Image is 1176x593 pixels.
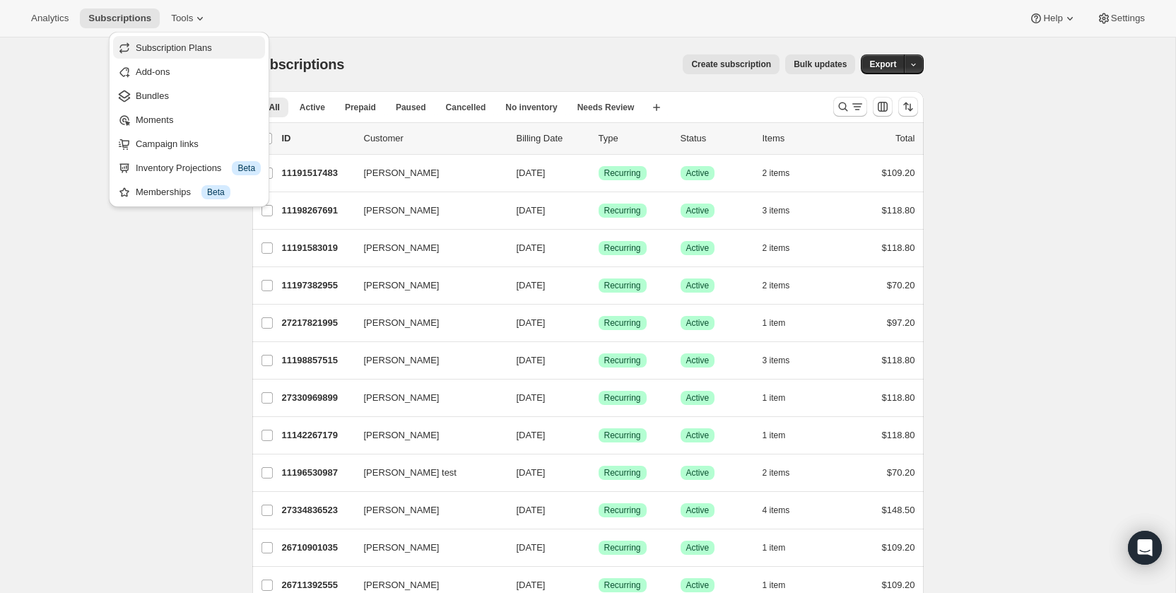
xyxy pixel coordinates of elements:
[237,163,255,174] span: Beta
[88,13,151,24] span: Subscriptions
[763,500,806,520] button: 4 items
[763,392,786,404] span: 1 item
[282,313,915,333] div: 27217821995[PERSON_NAME][DATE]SuccessRecurringSuccessActive1 item$97.20
[604,430,641,441] span: Recurring
[355,499,497,522] button: [PERSON_NAME]
[517,205,546,216] span: [DATE]
[882,430,915,440] span: $118.80
[505,102,557,113] span: No inventory
[282,503,353,517] p: 27334836523
[604,205,641,216] span: Recurring
[763,317,786,329] span: 1 item
[763,280,790,291] span: 2 items
[895,131,915,146] p: Total
[364,353,440,368] span: [PERSON_NAME]
[300,102,325,113] span: Active
[517,392,546,403] span: [DATE]
[686,280,710,291] span: Active
[163,8,216,28] button: Tools
[686,505,710,516] span: Active
[364,503,440,517] span: [PERSON_NAME]
[282,166,353,180] p: 11191517483
[282,578,353,592] p: 26711392555
[882,205,915,216] span: $118.80
[686,355,710,366] span: Active
[898,97,918,117] button: Sort the results
[23,8,77,28] button: Analytics
[364,204,440,218] span: [PERSON_NAME]
[517,580,546,590] span: [DATE]
[763,313,801,333] button: 1 item
[763,580,786,591] span: 1 item
[282,276,915,295] div: 11197382955[PERSON_NAME][DATE]SuccessRecurringSuccessActive2 items$70.20
[681,131,751,146] p: Status
[763,131,833,146] div: Items
[763,242,790,254] span: 2 items
[686,392,710,404] span: Active
[882,580,915,590] span: $109.20
[113,132,265,155] button: Campaign links
[604,467,641,478] span: Recurring
[604,280,641,291] span: Recurring
[282,463,915,483] div: 11196530987[PERSON_NAME] test[DATE]SuccessRecurringSuccessActive2 items$70.20
[364,391,440,405] span: [PERSON_NAME]
[763,276,806,295] button: 2 items
[113,84,265,107] button: Bundles
[763,168,790,179] span: 2 items
[686,205,710,216] span: Active
[355,237,497,259] button: [PERSON_NAME]
[396,102,426,113] span: Paused
[763,538,801,558] button: 1 item
[355,312,497,334] button: [PERSON_NAME]
[113,60,265,83] button: Add-ons
[517,505,546,515] span: [DATE]
[604,317,641,329] span: Recurring
[686,542,710,553] span: Active
[355,424,497,447] button: [PERSON_NAME]
[517,168,546,178] span: [DATE]
[763,388,801,408] button: 1 item
[882,392,915,403] span: $118.80
[252,57,345,72] span: Subscriptions
[599,131,669,146] div: Type
[604,355,641,366] span: Recurring
[882,242,915,253] span: $118.80
[364,278,440,293] span: [PERSON_NAME]
[763,425,801,445] button: 1 item
[282,241,353,255] p: 11191583019
[31,13,69,24] span: Analytics
[763,542,786,553] span: 1 item
[282,391,353,405] p: 27330969899
[113,180,265,203] button: Memberships
[282,500,915,520] div: 27334836523[PERSON_NAME][DATE]SuccessRecurringSuccessActive4 items$148.50
[1088,8,1153,28] button: Settings
[763,351,806,370] button: 3 items
[882,168,915,178] span: $109.20
[763,205,790,216] span: 3 items
[686,317,710,329] span: Active
[282,201,915,221] div: 11198267691[PERSON_NAME][DATE]SuccessRecurringSuccessActive3 items$118.80
[364,541,440,555] span: [PERSON_NAME]
[355,536,497,559] button: [PERSON_NAME]
[364,166,440,180] span: [PERSON_NAME]
[355,274,497,297] button: [PERSON_NAME]
[113,156,265,179] button: Inventory Projections
[282,428,353,442] p: 11142267179
[355,462,497,484] button: [PERSON_NAME] test
[282,351,915,370] div: 11198857515[PERSON_NAME][DATE]SuccessRecurringSuccessActive3 items$118.80
[887,467,915,478] span: $70.20
[517,542,546,553] span: [DATE]
[113,108,265,131] button: Moments
[282,388,915,408] div: 27330969899[PERSON_NAME][DATE]SuccessRecurringSuccessActive1 item$118.80
[1128,531,1162,565] div: Open Intercom Messenger
[446,102,486,113] span: Cancelled
[364,131,505,146] p: Customer
[517,242,546,253] span: [DATE]
[282,131,353,146] p: ID
[355,349,497,372] button: [PERSON_NAME]
[645,98,668,117] button: Create new view
[887,280,915,290] span: $70.20
[282,131,915,146] div: IDCustomerBilling DateTypeStatusItemsTotal
[517,355,546,365] span: [DATE]
[785,54,855,74] button: Bulk updates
